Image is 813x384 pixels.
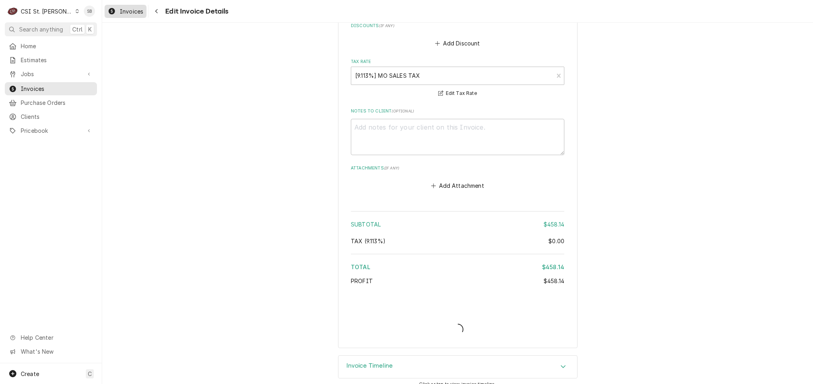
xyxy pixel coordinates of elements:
[72,25,83,33] span: Ctrl
[7,6,18,17] div: C
[84,6,95,17] div: SB
[351,59,564,98] div: Tax Rate
[351,165,564,171] label: Attachments
[5,345,97,358] a: Go to What's New
[5,53,97,67] a: Estimates
[5,22,97,36] button: Search anythingCtrlK
[120,7,143,16] span: Invoices
[351,238,386,244] span: Tax ( 9.113% )
[351,165,564,191] div: Attachments
[434,38,481,49] button: Add Discount
[392,109,414,113] span: ( optional )
[351,264,370,270] span: Total
[351,208,564,291] div: Amount Summary
[351,108,564,114] label: Notes to Client
[21,85,93,93] span: Invoices
[19,25,63,33] span: Search anything
[21,70,81,78] span: Jobs
[351,23,564,49] div: Discounts
[351,278,373,284] span: Profit
[21,98,93,107] span: Purchase Orders
[338,356,577,378] div: Accordion Header
[544,278,564,284] span: $458.14
[21,370,39,377] span: Create
[351,277,564,285] div: Profit
[430,180,486,191] button: Add Attachment
[5,124,97,137] a: Go to Pricebook
[351,263,564,271] div: Total
[379,24,394,28] span: ( if any )
[5,110,97,123] a: Clients
[21,126,81,135] span: Pricebook
[544,220,564,228] div: $458.14
[21,42,93,50] span: Home
[5,39,97,53] a: Home
[21,347,92,356] span: What's New
[351,108,564,155] div: Notes to Client
[88,370,92,378] span: C
[5,67,97,81] a: Go to Jobs
[542,263,564,271] div: $458.14
[84,6,95,17] div: Shayla Bell's Avatar
[21,56,93,64] span: Estimates
[346,362,393,370] h3: Invoice Timeline
[351,221,381,228] span: Subtotal
[452,321,463,338] span: Loading...
[351,23,564,29] label: Discounts
[5,331,97,344] a: Go to Help Center
[88,25,92,33] span: K
[338,356,577,378] button: Accordion Details Expand Trigger
[351,220,564,228] div: Subtotal
[338,355,578,378] div: Invoice Timeline
[7,6,18,17] div: CSI St. Louis's Avatar
[21,7,73,16] div: CSI St. [PERSON_NAME]
[351,59,564,65] label: Tax Rate
[351,237,564,245] div: Tax
[5,82,97,95] a: Invoices
[437,89,478,98] button: Edit Tax Rate
[150,5,163,18] button: Navigate back
[21,112,93,121] span: Clients
[548,237,564,245] div: $0.00
[21,333,92,342] span: Help Center
[105,5,146,18] a: Invoices
[5,96,97,109] a: Purchase Orders
[163,6,228,17] span: Edit Invoice Details
[384,166,399,170] span: ( if any )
